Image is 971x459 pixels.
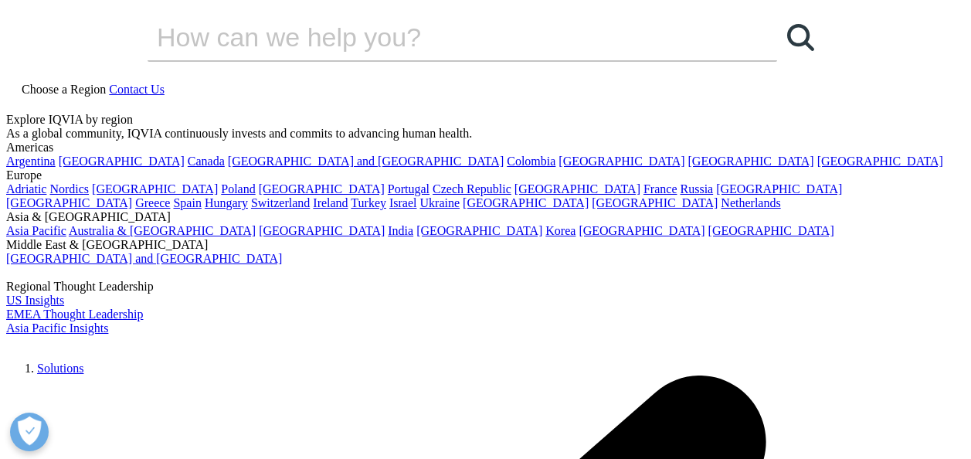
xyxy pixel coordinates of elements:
a: Hungary [205,196,248,209]
a: Switzerland [251,196,310,209]
a: Asia Pacific [6,224,66,237]
a: Spain [173,196,201,209]
a: [GEOGRAPHIC_DATA] [92,182,218,195]
div: Asia & [GEOGRAPHIC_DATA] [6,210,965,224]
a: [GEOGRAPHIC_DATA] [416,224,542,237]
a: Solutions [37,362,83,375]
a: [GEOGRAPHIC_DATA] [688,155,814,168]
a: India [388,224,413,237]
button: Open Preferences [10,413,49,451]
a: Nordics [49,182,89,195]
input: Search [148,14,733,60]
a: Korea [545,224,575,237]
a: [GEOGRAPHIC_DATA] [716,182,842,195]
a: [GEOGRAPHIC_DATA] [579,224,704,237]
a: [GEOGRAPHIC_DATA] [708,224,834,237]
a: [GEOGRAPHIC_DATA] [514,182,640,195]
a: [GEOGRAPHIC_DATA] and [GEOGRAPHIC_DATA] [6,252,282,265]
div: As a global community, IQVIA continuously invests and commits to advancing human health. [6,127,965,141]
div: Europe [6,168,965,182]
a: Search [777,14,823,60]
a: US Insights [6,294,64,307]
a: Canada [188,155,225,168]
a: [GEOGRAPHIC_DATA] [558,155,684,168]
div: Explore IQVIA by region [6,113,965,127]
a: Russia [681,182,714,195]
a: Ukraine [420,196,460,209]
svg: Search [787,24,814,51]
a: Israel [389,196,417,209]
a: Greece [135,196,170,209]
a: Australia & [GEOGRAPHIC_DATA] [69,224,256,237]
div: Middle East & [GEOGRAPHIC_DATA] [6,238,965,252]
div: Americas [6,141,965,155]
a: Poland [221,182,255,195]
a: EMEA Thought Leadership [6,308,143,321]
a: Contact Us [109,83,165,96]
a: [GEOGRAPHIC_DATA] [6,196,132,209]
a: Turkey [351,196,386,209]
a: [GEOGRAPHIC_DATA] [259,182,385,195]
a: [GEOGRAPHIC_DATA] [592,196,718,209]
div: Regional Thought Leadership [6,280,965,294]
a: Netherlands [721,196,780,209]
a: Portugal [388,182,429,195]
a: [GEOGRAPHIC_DATA] [817,155,943,168]
a: Argentina [6,155,56,168]
a: Colombia [507,155,555,168]
a: Adriatic [6,182,46,195]
a: [GEOGRAPHIC_DATA] [259,224,385,237]
a: Ireland [313,196,348,209]
a: [GEOGRAPHIC_DATA] and [GEOGRAPHIC_DATA] [228,155,504,168]
a: Asia Pacific Insights [6,321,108,335]
a: [GEOGRAPHIC_DATA] [59,155,185,168]
a: Czech Republic [433,182,511,195]
a: [GEOGRAPHIC_DATA] [463,196,589,209]
a: France [643,182,677,195]
span: Choose a Region [22,83,106,96]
